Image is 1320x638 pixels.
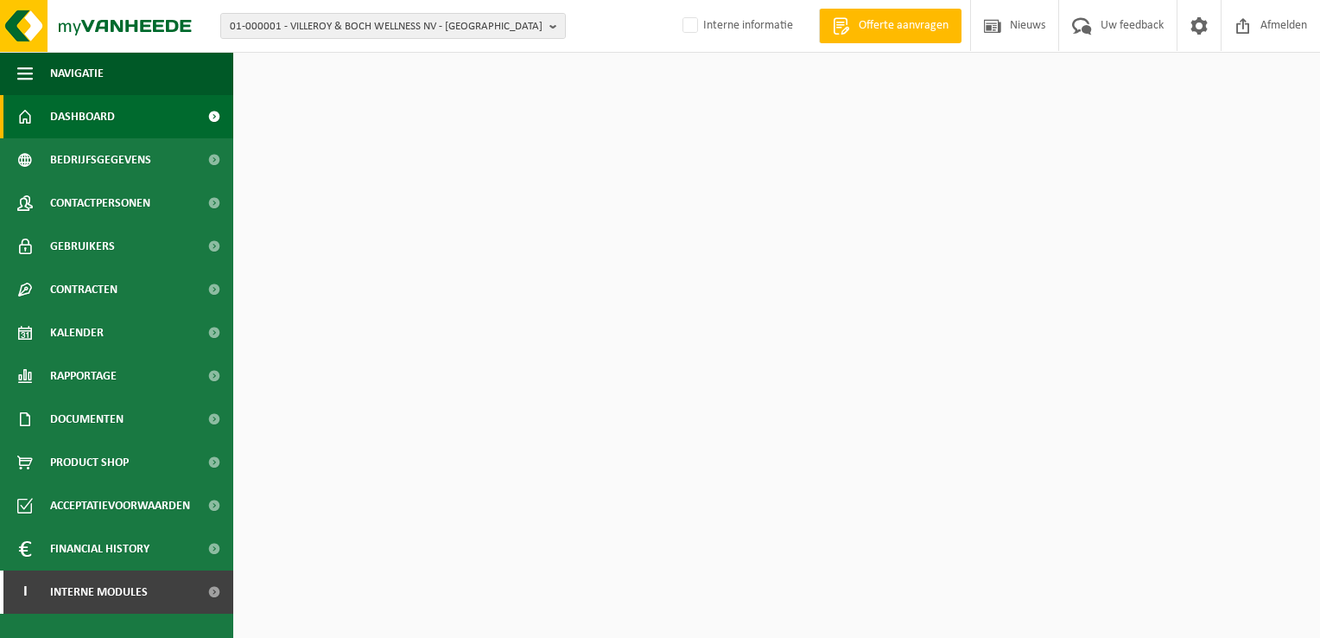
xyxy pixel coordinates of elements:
[17,571,33,614] span: I
[854,17,953,35] span: Offerte aanvragen
[50,571,148,614] span: Interne modules
[50,268,117,311] span: Contracten
[50,225,115,268] span: Gebruikers
[50,527,149,571] span: Financial History
[819,9,961,43] a: Offerte aanvragen
[50,398,124,441] span: Documenten
[679,13,793,39] label: Interne informatie
[50,441,129,484] span: Product Shop
[230,14,543,40] span: 01-000001 - VILLEROY & BOCH WELLNESS NV - [GEOGRAPHIC_DATA]
[50,52,104,95] span: Navigatie
[50,138,151,182] span: Bedrijfsgegevens
[50,484,190,527] span: Acceptatievoorwaarden
[50,354,117,398] span: Rapportage
[50,95,115,138] span: Dashboard
[50,182,150,225] span: Contactpersonen
[220,13,566,39] button: 01-000001 - VILLEROY & BOCH WELLNESS NV - [GEOGRAPHIC_DATA]
[50,311,104,354] span: Kalender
